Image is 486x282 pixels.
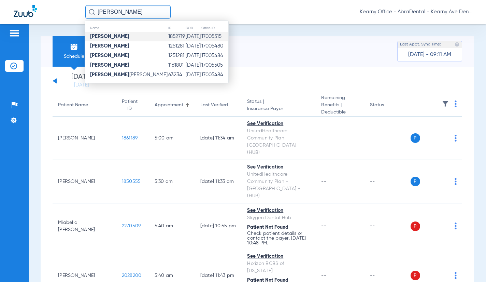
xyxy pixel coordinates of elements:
img: filter.svg [442,100,449,107]
div: Patient ID [122,98,144,112]
span: P [411,221,420,231]
img: group-dot-blue.svg [455,135,457,142]
div: Appointment [155,102,183,109]
img: group-dot-blue.svg [455,223,457,229]
strong: [PERSON_NAME] [90,53,129,58]
img: group-dot-blue.svg [455,178,457,185]
span: P [411,177,420,186]
td: 17005484 [201,70,228,80]
span: 2270509 [122,224,141,228]
span: [PERSON_NAME] [90,72,168,77]
div: Patient ID [122,98,138,112]
td: -- [364,203,411,249]
td: 17005505 [201,61,228,70]
div: See Verification [247,207,310,214]
span: 1861189 [122,136,138,140]
td: 63234 [168,70,185,80]
strong: [PERSON_NAME] [90,43,129,49]
span: Deductible [321,109,359,116]
img: Search Icon [89,9,95,15]
div: See Verification [247,253,310,260]
div: Horizon BCBS of [US_STATE] [247,260,310,274]
td: [DATE] [185,41,201,51]
span: Schedule [58,53,90,60]
td: [DATE] [185,61,201,70]
td: 1161801 [168,61,185,70]
div: Patient Name [58,102,111,109]
div: Last Verified [200,102,228,109]
td: 1251281 [168,41,185,51]
img: last sync help info [455,42,459,47]
span: -- [321,136,326,140]
div: See Verification [247,120,310,127]
img: group-dot-blue.svg [455,100,457,107]
strong: [PERSON_NAME] [90,34,129,39]
td: Miabella [PERSON_NAME] [53,203,116,249]
th: DOB [185,24,201,32]
strong: [PERSON_NAME] [90,72,129,77]
iframe: Chat Widget [452,249,486,282]
td: -- [364,160,411,203]
img: Schedule [70,43,78,51]
td: [DATE] 11:34 AM [195,117,242,160]
td: [PERSON_NAME] [53,117,116,160]
li: [DATE] [61,73,102,89]
div: Appointment [155,102,189,109]
span: Patient Not Found [247,225,288,230]
strong: [PERSON_NAME] [90,63,129,68]
div: Skygen Dental Hub [247,214,310,221]
td: 17005484 [201,51,228,61]
img: Zuub Logo [14,5,37,17]
th: Status | [242,94,316,117]
div: Last Verified [200,102,237,109]
td: [DATE] [185,70,201,80]
p: Check patient details or contact the payer. [DATE] 10:48 PM. [247,231,310,245]
span: P [411,133,420,143]
span: -- [321,224,326,228]
td: -- [364,117,411,160]
div: See Verification [247,164,310,171]
input: Search for patients [85,5,171,19]
td: 5:40 AM [149,203,195,249]
td: [DATE] 10:55 PM [195,203,242,249]
td: 5:30 AM [149,160,195,203]
td: 17005480 [201,41,228,51]
th: Remaining Benefits | [316,94,364,117]
th: Status [364,94,411,117]
td: 1251281 [168,51,185,61]
span: 2028200 [122,273,142,278]
span: P [411,271,420,280]
img: hamburger-icon [9,29,20,37]
span: -- [321,179,326,184]
a: [DATE] [61,82,102,89]
th: Name [85,24,168,32]
span: [DATE] - 09:11 AM [408,51,451,58]
div: UnitedHealthcare Community Plan - [GEOGRAPHIC_DATA] - (HUB) [247,127,310,156]
span: Insurance Payer [247,105,310,112]
td: 1852719 [168,32,185,41]
th: Office ID [201,24,228,32]
span: -- [321,273,326,278]
td: 17005515 [201,32,228,41]
td: [DATE] [185,51,201,61]
span: Kearny Office - AbraDental - Kearny Ave Dental, LLC - Kearny General [360,9,472,15]
div: Patient Name [58,102,88,109]
td: [DATE] 11:33 AM [195,160,242,203]
td: [PERSON_NAME] [53,160,116,203]
td: [DATE] [185,32,201,41]
td: 5:00 AM [149,117,195,160]
span: Last Appt. Sync Time: [400,41,441,48]
span: 1850555 [122,179,141,184]
div: UnitedHealthcare Community Plan - [GEOGRAPHIC_DATA] - (HUB) [247,171,310,200]
th: ID [168,24,185,32]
